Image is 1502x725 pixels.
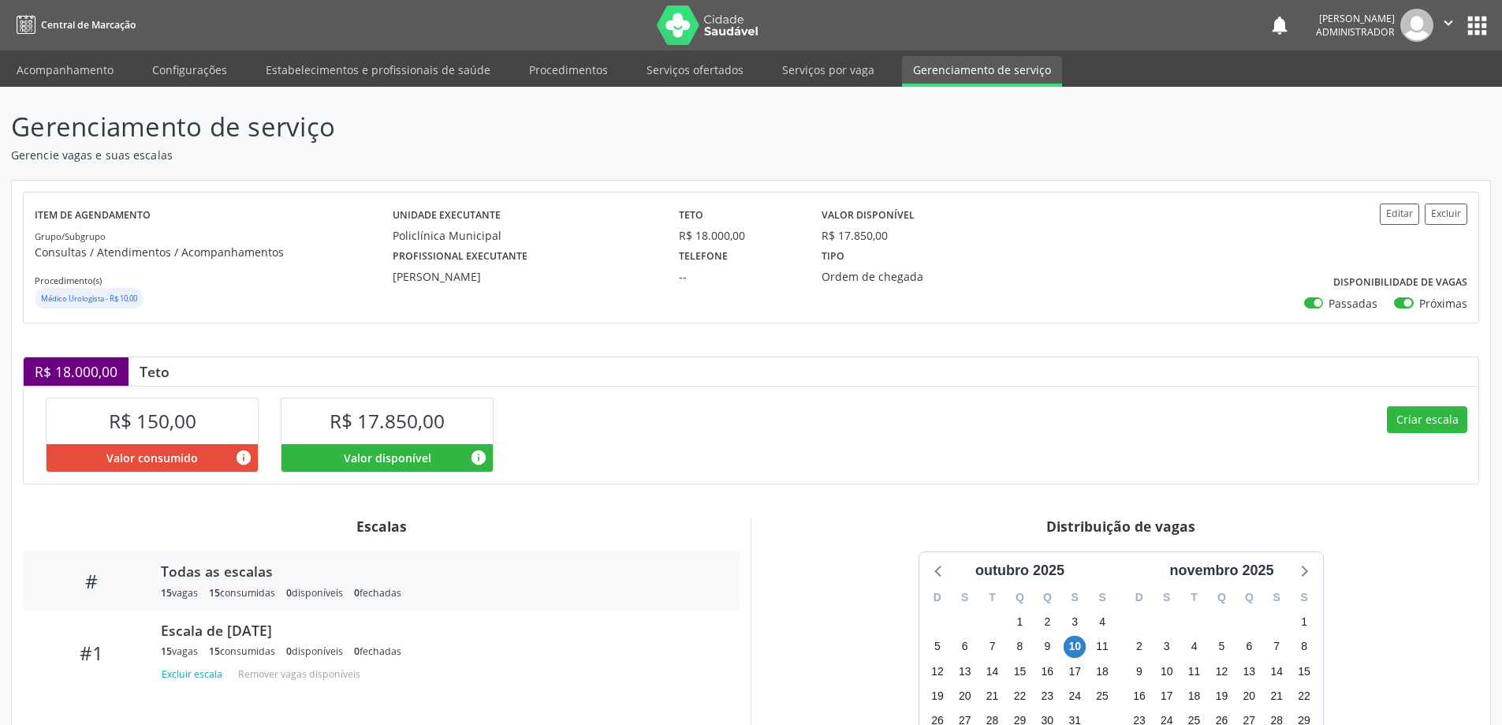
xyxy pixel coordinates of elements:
[1128,685,1150,707] span: domingo, 16 de novembro de 2025
[771,56,885,84] a: Serviços por vaga
[1064,685,1086,707] span: sexta-feira, 24 de outubro de 2025
[161,562,717,580] div: Todas as escalas
[1180,585,1208,610] div: T
[1316,25,1395,39] span: Administrador
[1091,636,1113,658] span: sábado, 11 de outubro de 2025
[286,645,343,658] div: disponíveis
[286,586,292,600] span: 0
[518,56,619,84] a: Procedimentos
[344,450,431,466] span: Valor disponível
[1036,611,1058,633] span: quinta-feira, 2 de outubro de 2025
[1440,14,1457,32] i: 
[354,645,360,658] span: 0
[161,586,172,600] span: 15
[1153,585,1180,610] div: S
[35,204,151,228] label: Item de agendamento
[1316,12,1395,25] div: [PERSON_NAME]
[255,56,501,84] a: Estabelecimentos e profissionais de saúde
[1238,660,1260,682] span: quinta-feira, 13 de novembro de 2025
[35,275,102,286] small: Procedimento(s)
[762,518,1479,535] div: Distribuição de vagas
[822,204,915,228] label: Valor disponível
[161,645,172,658] span: 15
[1293,636,1315,658] span: sábado, 8 de novembro de 2025
[1008,611,1031,633] span: quarta-feira, 1 de outubro de 2025
[1387,406,1467,433] button: Criar escala
[1006,585,1034,610] div: Q
[1034,585,1061,610] div: Q
[1156,685,1178,707] span: segunda-feira, 17 de novembro de 2025
[822,227,888,244] div: R$ 17.850,00
[1263,585,1291,610] div: S
[1265,660,1288,682] span: sexta-feira, 14 de novembro de 2025
[902,56,1062,87] a: Gerenciamento de serviço
[41,18,136,32] span: Central de Marcação
[11,107,1047,147] p: Gerenciamento de serviço
[41,293,137,304] small: Médico Urologista - R$ 10,00
[679,244,728,268] label: Telefone
[1333,271,1467,295] label: Disponibilidade de vagas
[1183,636,1206,658] span: terça-feira, 4 de novembro de 2025
[354,586,360,600] span: 0
[109,408,196,434] span: R$ 150,00
[1293,611,1315,633] span: sábado, 1 de novembro de 2025
[1329,295,1377,312] label: Passadas
[354,645,401,658] div: fechadas
[951,585,978,610] div: S
[393,227,657,244] div: Policlínica Municipal
[161,586,198,600] div: vagas
[954,636,976,658] span: segunda-feira, 6 de outubro de 2025
[1293,660,1315,682] span: sábado, 15 de novembro de 2025
[1091,611,1113,633] span: sábado, 4 de outubro de 2025
[141,56,238,84] a: Configurações
[1400,9,1433,42] img: img
[1208,585,1236,610] div: Q
[822,268,1014,285] div: Ordem de chegada
[1425,204,1467,225] button: Excluir
[1419,295,1467,312] label: Próximas
[161,645,198,658] div: vagas
[1064,636,1086,658] span: sexta-feira, 10 de outubro de 2025
[1128,636,1150,658] span: domingo, 2 de novembro de 2025
[1156,660,1178,682] span: segunda-feira, 10 de novembro de 2025
[1126,585,1154,610] div: D
[926,685,949,707] span: domingo, 19 de outubro de 2025
[1210,636,1232,658] span: quarta-feira, 5 de novembro de 2025
[1265,685,1288,707] span: sexta-feira, 21 de novembro de 2025
[1064,660,1086,682] span: sexta-feira, 17 de outubro de 2025
[982,636,1004,658] span: terça-feira, 7 de outubro de 2025
[286,645,292,658] span: 0
[1293,685,1315,707] span: sábado, 22 de novembro de 2025
[470,449,487,466] i: Valor disponível para agendamentos feitos para este serviço
[23,518,740,535] div: Escalas
[1236,585,1263,610] div: Q
[978,585,1006,610] div: T
[1433,9,1463,42] button: 
[1238,685,1260,707] span: quinta-feira, 20 de novembro de 2025
[354,586,401,600] div: fechadas
[954,660,976,682] span: segunda-feira, 13 de outubro de 2025
[106,450,198,466] span: Valor consumido
[1036,636,1058,658] span: quinta-feira, 9 de outubro de 2025
[924,585,952,610] div: D
[393,268,657,285] div: [PERSON_NAME]
[1008,660,1031,682] span: quarta-feira, 15 de outubro de 2025
[1269,14,1291,36] button: notifications
[969,560,1071,581] div: outubro 2025
[11,147,1047,163] p: Gerencie vagas e suas escalas
[34,570,150,592] div: #
[926,636,949,658] span: domingo, 5 de outubro de 2025
[679,268,799,285] div: --
[1036,660,1058,682] span: quinta-feira, 16 de outubro de 2025
[6,56,125,84] a: Acompanhamento
[1091,685,1113,707] span: sábado, 25 de outubro de 2025
[35,230,106,242] small: Grupo/Subgrupo
[35,244,393,260] p: Consultas / Atendimentos / Acompanhamentos
[982,685,1004,707] span: terça-feira, 21 de outubro de 2025
[1008,636,1031,658] span: quarta-feira, 8 de outubro de 2025
[1163,560,1280,581] div: novembro 2025
[161,622,717,639] div: Escala de [DATE]
[1463,12,1491,39] button: apps
[1183,685,1206,707] span: terça-feira, 18 de novembro de 2025
[1380,204,1419,225] button: Editar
